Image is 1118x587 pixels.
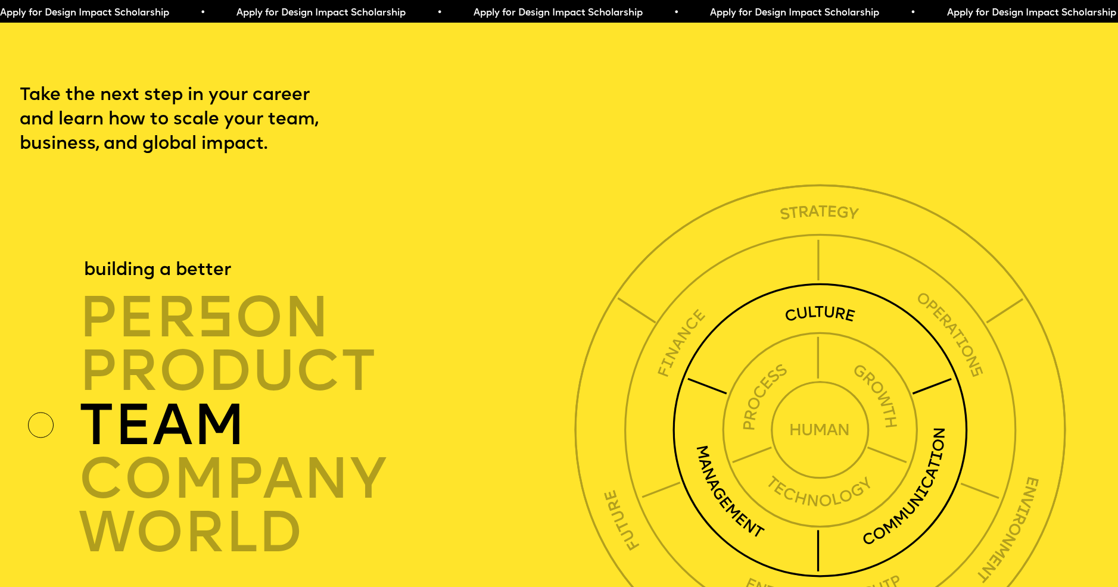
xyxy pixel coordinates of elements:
span: • [910,8,915,18]
div: building a better [84,258,231,283]
span: • [674,8,679,18]
div: per on [79,292,582,345]
span: • [200,8,205,18]
div: world [79,507,582,560]
div: product [79,345,582,399]
div: TEAM [79,399,582,453]
span: s [197,293,235,351]
span: • [437,8,442,18]
p: Take the next step in your career and learn how to scale your team, business, and global impact. [20,83,366,157]
div: company [79,453,582,507]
